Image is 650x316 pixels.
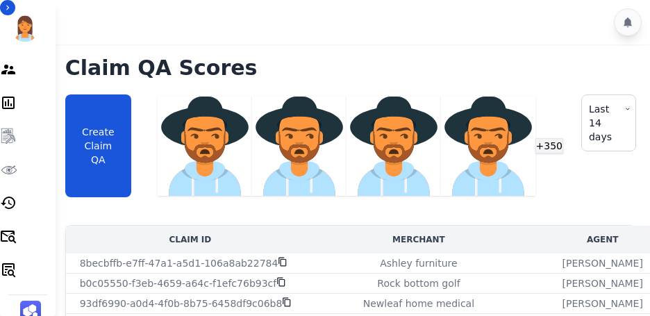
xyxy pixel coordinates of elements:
[65,94,131,197] button: Create Claim QA
[8,11,42,44] img: Bordered avatar
[562,276,643,290] p: [PERSON_NAME]
[380,256,457,270] p: Ashley furniture
[377,276,460,290] p: Rock bottom golf
[562,256,643,270] p: [PERSON_NAME]
[80,297,283,310] p: 93df6990-a0d4-4f0b-8b75-6458df9c06b8
[69,234,312,245] div: Claim Id
[80,256,278,270] p: 8becbffb-e7ff-47a1-a5d1-106a8ab22784
[562,297,643,310] p: [PERSON_NAME]
[317,234,520,245] div: Merchant
[65,56,636,81] h1: Claim QA Scores
[581,94,636,151] div: Last 14 days
[535,138,563,153] div: +350
[80,276,277,290] p: b0c05550-f3eb-4659-a64c-f1efc76b93cf
[363,297,474,310] p: Newleaf home medical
